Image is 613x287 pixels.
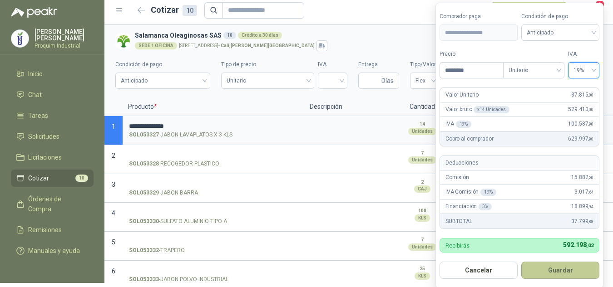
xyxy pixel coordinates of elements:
button: Cancelar [440,262,518,279]
p: - JABON POLVO INDUSTRIAL [129,275,228,284]
a: Solicitudes [11,128,94,145]
img: Company Logo [115,33,131,49]
strong: SOL053329 [129,189,159,197]
p: Financiación [445,202,492,211]
div: Unidades [408,156,436,164]
a: Inicio [11,65,94,83]
span: ,00 [588,92,593,97]
div: 3 % [479,203,492,210]
p: 25 [420,265,425,272]
p: 7 [421,150,424,157]
div: Unidades [408,128,436,135]
button: Guardar [521,262,599,279]
span: Órdenes de Compra [28,194,85,214]
div: 19 % [456,121,472,128]
p: Recibirás [445,243,470,248]
button: Publicar cotizaciones [491,2,567,19]
h2: Cotizar [151,4,197,16]
label: Tipo de precio [221,60,315,69]
strong: SOL053333 [129,275,159,284]
span: 3 [112,181,115,188]
p: Cantidad [395,98,450,116]
div: 10 [223,32,236,39]
strong: Cali , [PERSON_NAME][GEOGRAPHIC_DATA] [221,43,315,48]
img: Company Logo [11,30,29,47]
label: IVA [318,60,347,69]
input: SOL053328-RECOGEDOR PLASTICO [129,152,298,159]
a: Manuales y ayuda [11,242,94,259]
p: Valor bruto [445,105,509,114]
img: Logo peakr [11,7,57,18]
span: 4 [112,209,115,217]
p: 100 [418,207,426,214]
label: Tipo/Valor del flete [410,60,494,69]
a: Remisiones [11,221,94,238]
span: 37.799 [571,217,593,226]
span: Anticipado [121,74,205,88]
div: 19 % [480,189,496,196]
label: IVA [568,50,599,58]
span: ,64 [588,190,593,195]
span: Manuales y ayuda [28,246,80,256]
span: 2 [112,152,115,159]
input: SOL053327-JABON LAVAPLATOS X 3 KLS [129,123,298,130]
span: 6 [112,268,115,275]
p: Proquim Industrial [35,43,94,49]
span: Solicitudes [28,131,59,141]
a: Chat [11,86,94,103]
span: ,30 [588,175,593,180]
div: SEDE 1 OFICINA [135,42,177,49]
div: 10 [183,5,197,16]
label: Comprador paga [440,12,518,21]
div: KLS [415,214,430,222]
div: Crédito a 30 días [238,32,282,39]
span: 37.815 [571,91,593,99]
div: CAJ [414,185,430,193]
a: Licitaciones [11,149,94,166]
span: Unitario [227,74,309,88]
button: 1 [586,2,602,19]
span: ,94 [588,204,593,209]
span: Anticipado [527,26,594,39]
p: Producto [123,98,304,116]
div: KLS [415,272,430,280]
p: Descripción [304,98,395,116]
h3: Salamanca Oleaginosas SAS [135,30,598,40]
span: Chat [28,90,42,100]
label: Precio [440,50,503,58]
p: - SULFATO ALUMINIO TIPO A [129,217,227,226]
span: Unitario [509,63,559,77]
label: Condición de pago [521,12,599,21]
strong: SOL053327 [129,131,159,139]
p: - RECOGEDOR PLASTICO [129,160,219,168]
p: [PERSON_NAME] [PERSON_NAME] [35,29,94,41]
p: - TRAPERO [129,246,185,255]
p: [STREET_ADDRESS] - [179,44,315,48]
input: SOL053330-SULFATO ALUMINIO TIPO A [129,209,298,216]
span: 629.997 [568,135,593,143]
span: Inicio [28,69,43,79]
span: 18.899 [571,202,593,211]
span: ,90 [588,136,593,141]
span: 19% [573,63,594,77]
span: Licitaciones [28,152,62,162]
span: 100.587 [568,120,593,128]
span: 5 [112,238,115,246]
p: Comisión [445,173,469,182]
label: Entrega [358,60,399,69]
div: Unidades [408,243,436,251]
p: SUBTOTAL [445,217,472,226]
span: 529.410 [568,105,593,114]
p: - JABON BARRA [129,189,198,197]
span: Remisiones [28,225,62,235]
span: Días [381,73,394,88]
span: ,90 [588,122,593,126]
p: 14 [420,121,425,128]
span: 15.882 [571,173,593,182]
span: 3.017 [574,188,593,196]
span: Flex [415,74,434,88]
p: 2 [421,179,424,186]
input: SOL053329-JABON BARRA [129,181,298,188]
p: 7 [421,236,424,243]
span: Tareas [28,111,48,121]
